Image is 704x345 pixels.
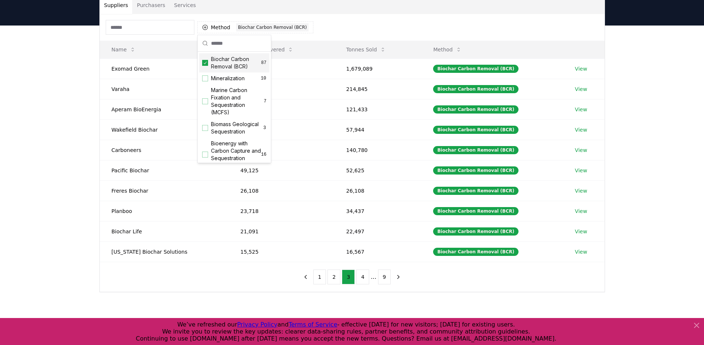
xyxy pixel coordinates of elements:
[433,227,518,236] div: Biochar Carbon Removal (BCR)
[427,42,467,57] button: Method
[334,201,422,221] td: 34,437
[229,201,334,221] td: 23,718
[575,126,587,133] a: View
[356,270,369,284] button: 4
[100,180,229,201] td: Freres Biochar
[211,75,245,82] span: Mineralization
[236,23,309,31] div: Biochar Carbon Removal (BCR)
[229,221,334,241] td: 21,091
[433,248,518,256] div: Biochar Carbon Removal (BCR)
[229,58,334,79] td: 196,174
[197,21,314,33] button: MethodBiochar Carbon Removal (BCR)
[100,58,229,79] td: Exomad Green
[334,160,422,180] td: 52,625
[263,125,266,131] span: 3
[342,270,355,284] button: 3
[100,119,229,140] td: Wakefield Biochar
[378,270,391,284] button: 9
[313,270,326,284] button: 1
[100,201,229,221] td: Planboo
[264,98,266,104] span: 7
[229,180,334,201] td: 26,108
[100,99,229,119] td: Aperam BioEnergia
[334,58,422,79] td: 1,679,089
[575,187,587,195] a: View
[334,140,422,160] td: 140,780
[229,140,334,160] td: 54,730
[575,248,587,256] a: View
[433,126,518,134] div: Biochar Carbon Removal (BCR)
[327,270,340,284] button: 2
[106,42,142,57] button: Name
[261,75,266,81] span: 10
[575,146,587,154] a: View
[371,273,376,281] li: ...
[334,99,422,119] td: 121,433
[211,121,263,135] span: Biomass Geological Sequestration
[433,65,518,73] div: Biochar Carbon Removal (BCR)
[229,99,334,119] td: 89,548
[334,180,422,201] td: 26,108
[334,119,422,140] td: 57,944
[229,241,334,262] td: 15,525
[433,105,518,114] div: Biochar Carbon Removal (BCR)
[575,85,587,93] a: View
[100,140,229,160] td: Carboneers
[100,221,229,241] td: Biochar Life
[229,160,334,180] td: 49,125
[211,140,261,169] span: Bioenergy with Carbon Capture and Sequestration (BECCS)
[334,241,422,262] td: 16,567
[575,106,587,113] a: View
[433,146,518,154] div: Biochar Carbon Removal (BCR)
[575,167,587,174] a: View
[433,207,518,215] div: Biochar Carbon Removal (BCR)
[575,207,587,215] a: View
[100,79,229,99] td: Varaha
[261,60,266,66] span: 87
[100,160,229,180] td: Pacific Biochar
[433,166,518,175] div: Biochar Carbon Removal (BCR)
[334,221,422,241] td: 22,497
[334,79,422,99] td: 214,845
[229,79,334,99] td: 99,512
[100,241,229,262] td: [US_STATE] Biochar Solutions
[433,85,518,93] div: Biochar Carbon Removal (BCR)
[229,119,334,140] td: 57,936
[575,65,587,72] a: View
[299,270,312,284] button: previous page
[392,270,405,284] button: next page
[575,228,587,235] a: View
[261,152,266,158] span: 16
[340,42,392,57] button: Tonnes Sold
[211,87,264,116] span: Marine Carbon Fixation and Sequestration (MCFS)
[433,187,518,195] div: Biochar Carbon Removal (BCR)
[211,55,261,70] span: Biochar Carbon Removal (BCR)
